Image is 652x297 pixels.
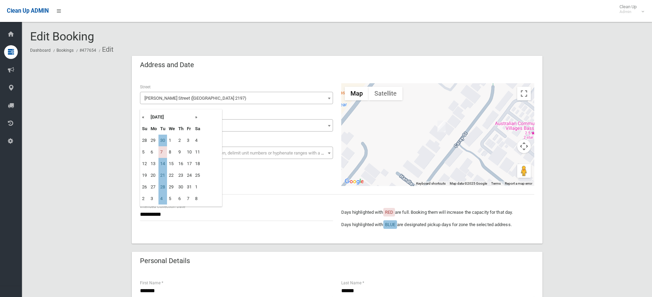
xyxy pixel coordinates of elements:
[619,9,637,14] small: Admin
[158,123,167,135] th: Tu
[149,181,158,193] td: 27
[177,193,185,205] td: 6
[140,119,333,132] span: 25
[185,181,193,193] td: 31
[149,193,158,205] td: 3
[140,92,333,104] span: Carey Street (BASS HILL 2197)
[167,170,177,181] td: 22
[140,146,149,158] td: 5
[167,146,177,158] td: 8
[7,8,49,14] span: Clean Up ADMIN
[517,164,531,178] button: Drag Pegman onto the map to open Street View
[132,58,202,72] header: Address and Date
[167,193,177,205] td: 5
[341,208,534,216] p: Days highlighted with are full. Booking them will increase the capacity for that day.
[517,87,531,100] button: Toggle fullscreen view
[177,181,185,193] td: 30
[158,146,167,158] td: 7
[177,123,185,135] th: Th
[142,94,331,103] span: Carey Street (BASS HILL 2197)
[193,158,202,170] td: 18
[30,48,51,53] a: Dashboard
[142,121,331,131] span: 25
[140,111,149,123] th: «
[341,221,534,229] p: Days highlighted with are designated pickup days for zone the selected address.
[185,135,193,146] td: 3
[132,254,198,268] header: Personal Details
[149,123,158,135] th: Mo
[149,158,158,170] td: 13
[167,135,177,146] td: 1
[185,123,193,135] th: Fr
[56,48,74,53] a: Bookings
[140,170,149,181] td: 19
[158,135,167,146] td: 30
[149,135,158,146] td: 29
[491,182,501,185] a: Terms (opens in new tab)
[193,193,202,205] td: 8
[158,193,167,205] td: 4
[505,182,532,185] a: Report a map error
[450,182,487,185] span: Map data ©2025 Google
[149,111,193,123] th: [DATE]
[144,150,336,156] span: Select the unit number from the dropdown, delimit unit numbers or hyphenate ranges with a comma
[193,135,202,146] td: 4
[385,210,393,215] span: RED
[437,121,446,132] div: 25 Carey Street, BASS HILL NSW 2197
[30,29,94,43] span: Edit Booking
[177,135,185,146] td: 2
[345,87,369,100] button: Show street map
[193,146,202,158] td: 11
[193,123,202,135] th: Sa
[167,181,177,193] td: 29
[193,170,202,181] td: 25
[343,177,366,186] a: Open this area in Google Maps (opens a new window)
[343,177,366,186] img: Google
[177,158,185,170] td: 16
[193,181,202,193] td: 1
[177,146,185,158] td: 9
[385,222,395,227] span: BLUE
[167,123,177,135] th: We
[79,48,96,53] a: #477654
[185,158,193,170] td: 17
[185,170,193,181] td: 24
[140,123,149,135] th: Su
[185,146,193,158] td: 10
[158,170,167,181] td: 21
[140,135,149,146] td: 28
[149,146,158,158] td: 6
[149,170,158,181] td: 20
[177,170,185,181] td: 23
[193,111,202,123] th: »
[517,139,531,153] button: Map camera controls
[158,158,167,170] td: 14
[185,193,193,205] td: 7
[369,87,402,100] button: Show satellite imagery
[616,4,643,14] span: Clean Up
[158,181,167,193] td: 28
[140,158,149,170] td: 12
[97,43,114,56] li: Edit
[416,181,446,186] button: Keyboard shortcuts
[167,158,177,170] td: 15
[140,193,149,205] td: 2
[140,181,149,193] td: 26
